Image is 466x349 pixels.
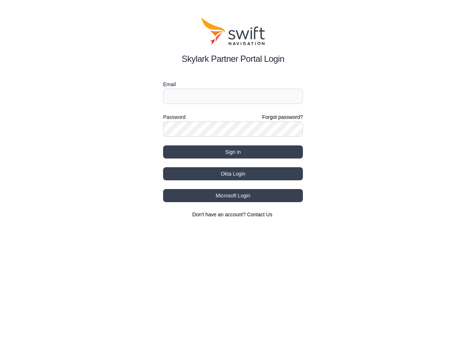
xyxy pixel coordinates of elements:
[163,211,303,218] section: Don't have an account?
[163,145,303,159] button: Sign in
[163,167,303,180] button: Okta Login
[262,113,303,121] a: Forgot password?
[163,80,303,89] label: Email
[247,212,272,217] a: Contact Us
[163,113,185,121] label: Password
[163,52,303,65] h2: Skylark Partner Portal Login
[163,189,303,202] button: Microsoft Login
